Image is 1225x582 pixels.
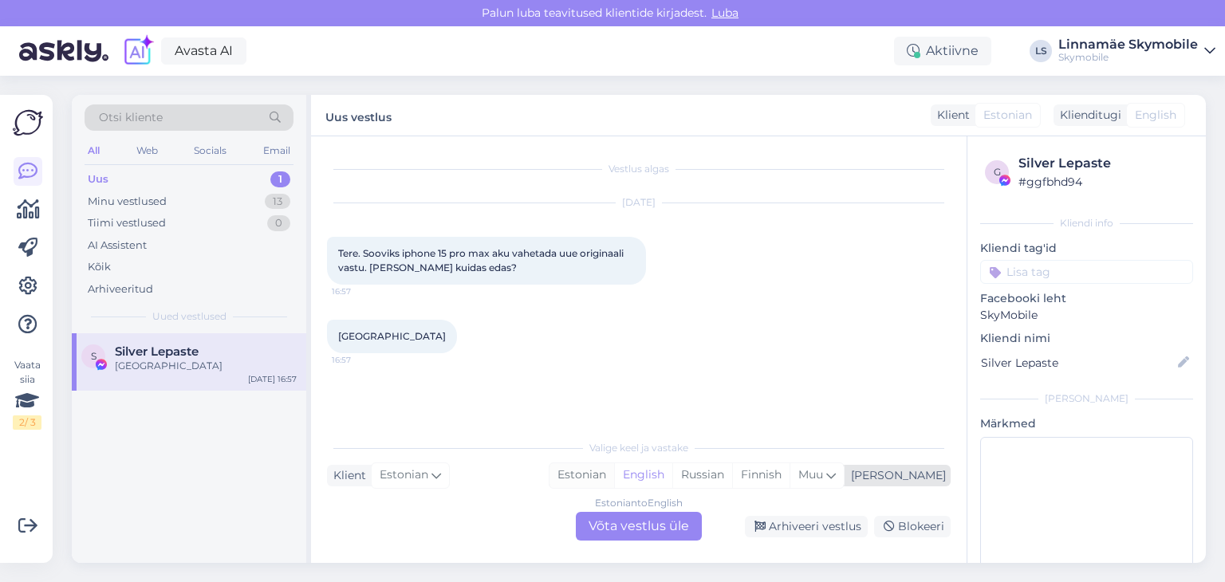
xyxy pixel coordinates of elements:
div: Kõik [88,259,111,275]
div: Aktiivne [894,37,991,65]
div: Vestlus algas [327,162,951,176]
div: Valige keel ja vastake [327,441,951,455]
img: explore-ai [121,34,155,68]
span: [GEOGRAPHIC_DATA] [338,330,446,342]
span: Muu [798,467,823,482]
div: Arhiveeri vestlus [745,516,868,537]
div: Võta vestlus üle [576,512,702,541]
div: Uus [88,171,108,187]
div: Vaata siia [13,358,41,430]
span: 16:57 [332,354,392,366]
div: # ggfbhd94 [1018,173,1188,191]
div: Estonian [549,463,614,487]
div: Socials [191,140,230,161]
div: Skymobile [1058,51,1198,64]
div: Minu vestlused [88,194,167,210]
div: 1 [270,171,290,187]
span: Luba [707,6,743,20]
label: Uus vestlus [325,104,392,126]
input: Lisa nimi [981,354,1175,372]
img: Askly Logo [13,108,43,138]
div: Blokeeri [874,516,951,537]
div: Klient [327,467,366,484]
div: Tiimi vestlused [88,215,166,231]
span: S [91,350,97,362]
div: LS [1030,40,1052,62]
span: Otsi kliente [99,109,163,126]
div: Klient [931,107,970,124]
div: Estonian to English [595,496,683,510]
a: Avasta AI [161,37,246,65]
div: All [85,140,103,161]
div: [PERSON_NAME] [980,391,1193,406]
span: Estonian [983,107,1032,124]
a: Linnamäe SkymobileSkymobile [1058,38,1215,64]
div: AI Assistent [88,238,147,254]
p: Kliendi tag'id [980,240,1193,257]
div: Email [260,140,293,161]
div: 13 [265,194,290,210]
div: Russian [672,463,732,487]
span: g [994,166,1001,178]
span: English [1135,107,1176,124]
div: [DATE] [327,195,951,210]
div: 2 / 3 [13,415,41,430]
p: Kliendi nimi [980,330,1193,347]
div: Finnish [732,463,790,487]
span: Silver Lepaste [115,344,199,359]
div: English [614,463,672,487]
div: [PERSON_NAME] [845,467,946,484]
span: Estonian [380,466,428,484]
span: Uued vestlused [152,309,226,324]
div: [GEOGRAPHIC_DATA] [115,359,297,373]
span: 16:57 [332,285,392,297]
p: Facebooki leht [980,290,1193,307]
div: Web [133,140,161,161]
input: Lisa tag [980,260,1193,284]
p: SkyMobile [980,307,1193,324]
div: Klienditugi [1054,107,1121,124]
div: Silver Lepaste [1018,154,1188,173]
div: Kliendi info [980,216,1193,230]
span: Tere. Sooviks iphone 15 pro max aku vahetada uue originaali vastu. [PERSON_NAME] kuidas edas? [338,247,626,273]
div: [DATE] 16:57 [248,373,297,385]
p: Märkmed [980,415,1193,432]
div: Linnamäe Skymobile [1058,38,1198,51]
div: Arhiveeritud [88,281,153,297]
div: 0 [267,215,290,231]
